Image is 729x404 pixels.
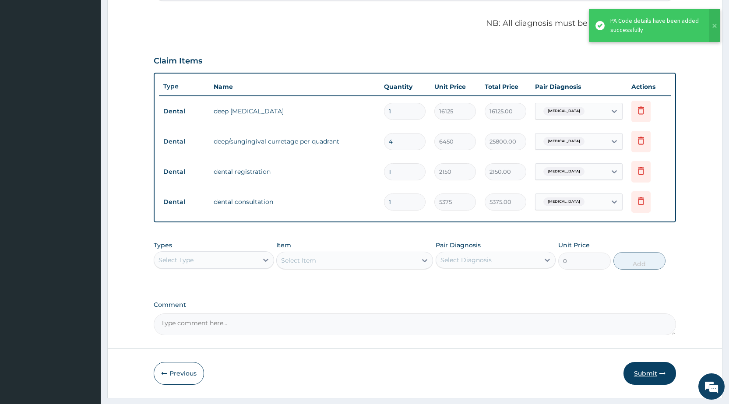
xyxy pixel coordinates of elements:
div: PA Code details have been added successfully [610,16,701,35]
img: d_794563401_company_1708531726252_794563401 [16,44,35,66]
span: [MEDICAL_DATA] [543,167,585,176]
button: Submit [623,362,676,385]
th: Total Price [480,78,531,95]
th: Actions [627,78,671,95]
span: [MEDICAL_DATA] [543,197,585,206]
td: Dental [159,164,209,180]
button: Add [613,252,666,270]
td: deep [MEDICAL_DATA] [209,102,380,120]
td: dental registration [209,163,380,180]
label: Types [154,242,172,249]
div: Select Diagnosis [440,256,492,264]
textarea: Type your message and hit 'Enter' [4,239,167,270]
th: Type [159,78,209,95]
label: Pair Diagnosis [436,241,481,249]
div: Minimize live chat window [144,4,165,25]
td: deep/sungingival curretage per quadrant [209,133,380,150]
h3: Claim Items [154,56,202,66]
label: Item [276,241,291,249]
th: Pair Diagnosis [531,78,627,95]
td: Dental [159,194,209,210]
span: [MEDICAL_DATA] [543,137,585,146]
p: NB: All diagnosis must be linked to a claim item [154,18,676,29]
button: Previous [154,362,204,385]
th: Name [209,78,380,95]
div: Select Type [158,256,194,264]
div: Chat with us now [46,49,147,60]
th: Unit Price [430,78,480,95]
span: We're online! [51,110,121,199]
td: dental consultation [209,193,380,211]
label: Comment [154,301,676,309]
th: Quantity [380,78,430,95]
td: Dental [159,103,209,119]
td: Dental [159,133,209,150]
span: [MEDICAL_DATA] [543,107,585,116]
label: Unit Price [558,241,590,249]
